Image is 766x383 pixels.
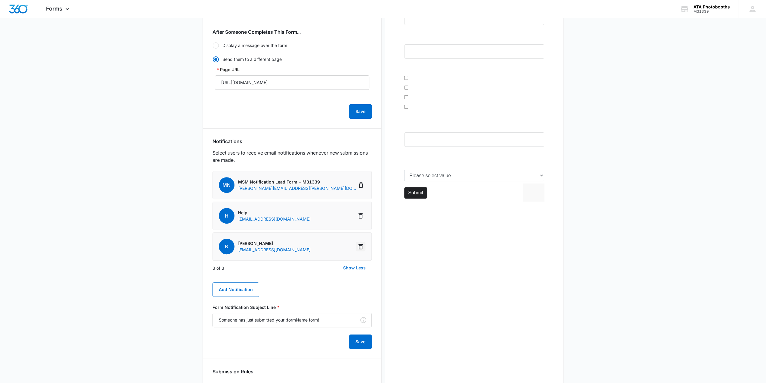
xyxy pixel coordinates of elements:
button: Delete Notification [356,242,365,251]
button: Delete Notification [356,211,365,221]
div: account name [693,5,730,9]
span: H [219,208,234,224]
label: Page URL [217,66,240,73]
p: Help [238,209,311,216]
p: [PERSON_NAME] [238,240,311,246]
button: Save [349,334,372,349]
p: [PERSON_NAME][EMAIL_ADDRESS][PERSON_NAME][DOMAIN_NAME] [238,185,357,191]
p: Select users to receive email notifications whenever new submissions are made. [212,149,372,164]
h3: Submission Rules [212,369,253,375]
h3: After Someone Completes This Form... [212,29,301,35]
h3: Notifications [212,138,242,144]
label: Send them to a different page [212,56,372,63]
input: Page URL [215,75,369,90]
button: Show Less [337,261,372,275]
span: Forms [46,5,62,12]
p: MSM Notification Lead Form - M31339 [238,179,357,185]
label: Display a message over the form [212,42,372,49]
p: [EMAIL_ADDRESS][DOMAIN_NAME] [238,246,311,253]
label: Product Inquiry [6,111,39,118]
label: Form Notification Subject Line [212,304,372,310]
span: MN [219,177,234,193]
iframe: reCAPTCHA [119,220,196,238]
label: Customer Service [6,121,44,128]
button: Delete Notification [357,180,365,190]
p: [EMAIL_ADDRESS][DOMAIN_NAME] [238,216,311,222]
span: B [219,239,234,254]
div: account id [693,9,730,14]
label: Bulk Order Pricing [6,130,45,137]
p: 3 of 3 [212,265,224,271]
span: Submit [4,227,19,232]
button: Save [349,104,372,119]
button: Add Notification [212,282,259,297]
label: Manufacturing Request [6,140,56,147]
